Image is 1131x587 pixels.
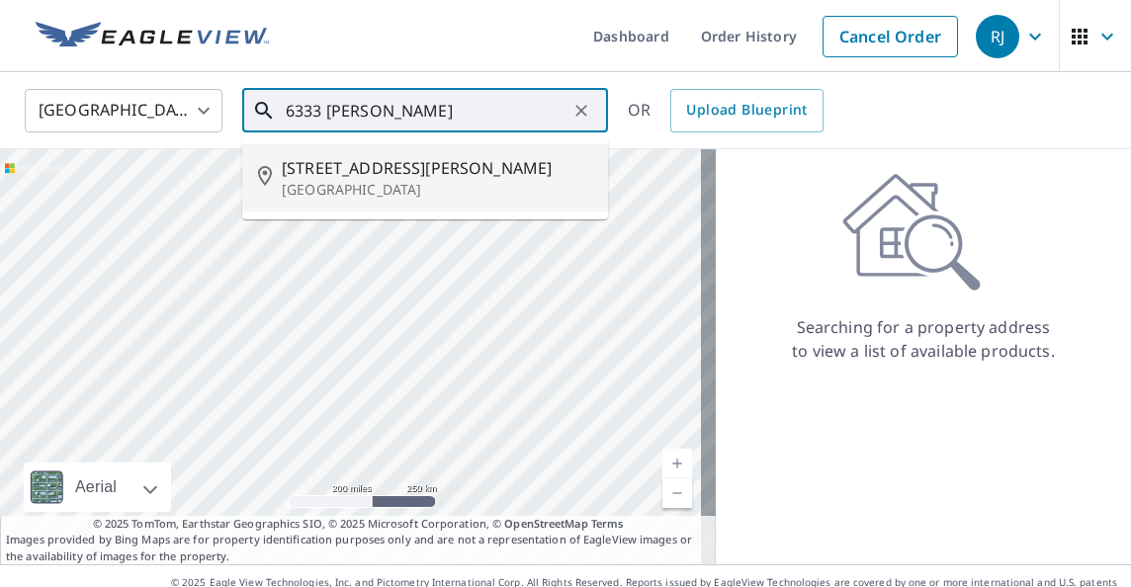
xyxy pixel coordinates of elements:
p: Searching for a property address to view a list of available products. [791,315,1056,363]
a: Current Level 5, Zoom Out [662,478,692,508]
p: [GEOGRAPHIC_DATA] [282,180,592,200]
span: Upload Blueprint [686,98,807,123]
span: [STREET_ADDRESS][PERSON_NAME] [282,156,592,180]
a: OpenStreetMap [504,516,587,531]
a: Current Level 5, Zoom In [662,449,692,478]
div: Aerial [24,462,171,512]
div: [GEOGRAPHIC_DATA] [25,83,222,138]
div: RJ [976,15,1019,58]
div: OR [628,89,824,132]
input: Search by address or latitude-longitude [286,83,567,138]
span: © 2025 TomTom, Earthstar Geographics SIO, © 2025 Microsoft Corporation, © [93,516,624,533]
a: Terms [591,516,624,531]
a: Upload Blueprint [670,89,823,132]
div: Aerial [69,462,123,512]
img: EV Logo [36,22,269,51]
button: Clear [567,97,595,125]
a: Cancel Order [823,16,958,57]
